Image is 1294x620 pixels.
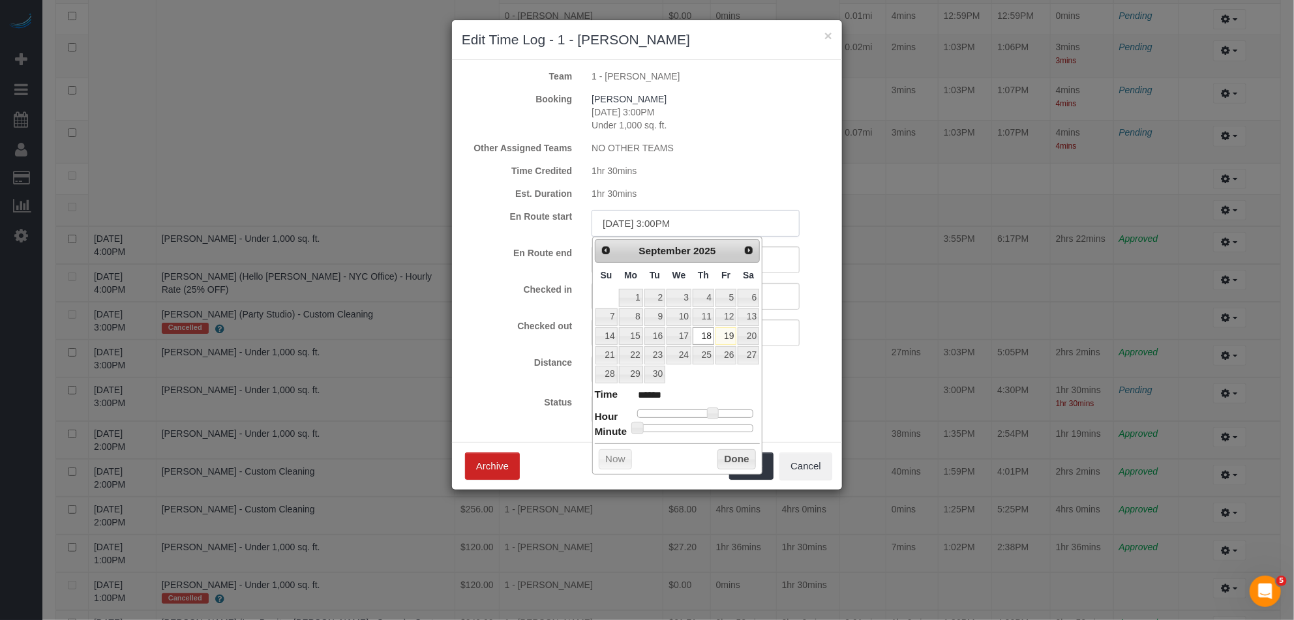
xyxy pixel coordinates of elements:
[452,283,582,296] label: Checked in
[452,20,842,490] sui-modal: Edit Time Log - 1 - Joselin Cecilio
[672,270,686,280] span: Wednesday
[595,327,618,345] a: 14
[639,245,691,256] span: September
[595,308,618,326] a: 7
[624,270,637,280] span: Monday
[693,289,714,306] a: 4
[452,210,582,223] label: En Route start
[693,327,714,345] a: 18
[667,289,691,306] a: 3
[717,449,756,470] button: Done
[667,327,691,345] a: 17
[619,366,643,383] a: 29
[721,270,730,280] span: Friday
[743,270,754,280] span: Saturday
[595,346,618,364] a: 21
[592,94,667,104] a: [PERSON_NAME]
[452,164,582,177] label: Time Credited
[738,346,759,364] a: 27
[715,327,736,345] a: 19
[715,308,736,326] a: 12
[595,409,618,426] dt: Hour
[599,449,632,470] button: Now
[715,289,736,306] a: 5
[619,327,643,345] a: 15
[452,356,582,369] label: Distance
[582,93,842,132] div: [DATE] 3:00PM Under 1,000 sq. ft.
[693,308,714,326] a: 11
[619,346,643,364] a: 22
[582,187,842,200] div: 1hr 30mins
[744,245,754,256] span: Next
[779,452,832,480] button: Cancel
[597,241,615,259] a: Prev
[693,346,714,364] a: 25
[619,289,643,306] a: 1
[452,319,582,332] label: Checked out
[1276,576,1287,586] span: 5
[715,346,736,364] a: 26
[452,70,582,83] label: Team
[465,452,520,480] button: Archive
[601,270,612,280] span: Sunday
[595,366,618,383] a: 28
[738,308,759,326] a: 13
[595,387,618,404] dt: Time
[644,308,665,326] a: 9
[452,141,582,155] label: Other Assigned Teams
[644,346,665,364] a: 23
[452,396,582,409] label: Status
[452,187,582,200] label: Est. Duration
[738,289,759,306] a: 6
[601,245,611,256] span: Prev
[644,289,665,306] a: 2
[452,93,582,106] label: Booking
[650,270,660,280] span: Tuesday
[667,308,691,326] a: 10
[619,308,643,326] a: 8
[582,141,842,155] div: NO OTHER TEAMS
[582,164,842,177] div: 1hr 30mins
[582,70,842,83] div: 1 - [PERSON_NAME]
[1250,576,1281,607] iframe: Intercom live chat
[738,327,759,345] a: 20
[667,346,691,364] a: 24
[644,366,665,383] a: 30
[824,29,832,42] button: ×
[595,424,627,441] dt: Minute
[698,270,709,280] span: Thursday
[693,245,715,256] span: 2025
[462,30,832,50] h3: Edit Time Log - 1 - [PERSON_NAME]
[740,241,759,259] a: Next
[592,210,800,237] input: MM/DD/YYYY HH:MM
[452,246,582,259] label: En Route end
[644,327,665,345] a: 16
